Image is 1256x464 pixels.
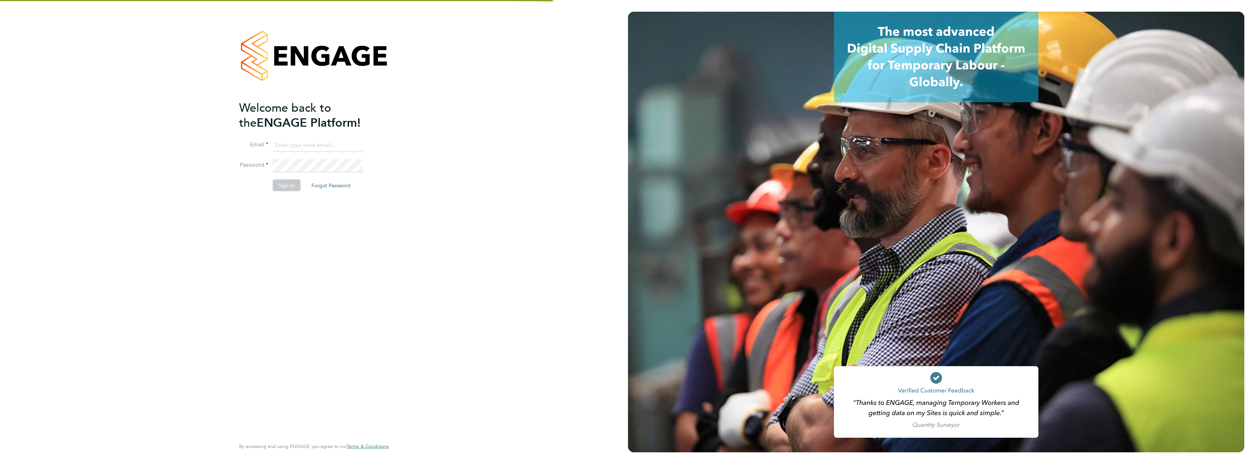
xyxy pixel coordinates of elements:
[239,141,268,149] label: Email
[306,180,356,191] button: Forgot Password
[347,444,389,449] a: Terms & Conditions
[239,100,331,130] span: Welcome back to the
[239,100,382,130] h2: ENGAGE Platform!
[239,443,389,449] span: By accessing and using ENGAGE you agree to our
[239,161,268,169] label: Password
[273,139,363,152] input: Enter your work email...
[273,180,300,191] button: Sign In
[347,443,389,449] span: Terms & Conditions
